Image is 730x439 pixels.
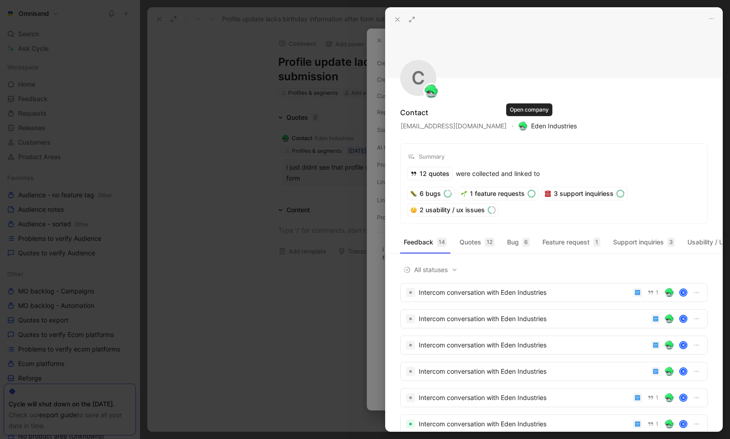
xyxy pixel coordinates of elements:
[503,235,533,249] button: Bug
[656,290,658,295] span: 1
[419,340,648,351] div: Intercom conversation with Eden Industries
[400,60,436,96] div: C
[419,392,629,403] div: Intercom conversation with Eden Industries
[656,421,658,427] span: 1
[518,120,577,132] button: logoEden Industries
[458,187,538,200] div: 1 feature requests
[680,316,686,322] div: K
[485,238,494,247] div: 12
[542,187,627,200] div: 3 support inquiriess
[680,395,686,401] div: K
[646,393,660,403] button: 1
[665,314,674,323] img: edenindustries.ca
[665,288,674,297] img: edenindustries.ca
[408,167,540,180] div: were collected and linked to
[419,287,629,298] div: Intercom conversation with Eden Industries
[400,309,708,328] a: Intercom conversation with Eden IndustriesK
[665,393,674,402] img: edenindustries.ca
[400,336,708,355] a: Intercom conversation with Eden IndustriesK
[665,419,674,429] img: edenindustries.ca
[411,190,417,197] img: 🐛
[411,207,417,213] img: 🤔
[408,151,445,162] div: Summary
[419,313,648,324] div: Intercom conversation with Eden Industries
[400,415,708,434] a: Intercom conversation with Eden Industries1K
[656,395,658,400] span: 1
[545,190,551,197] img: ☎️
[518,121,577,132] span: Eden Industries
[425,84,438,98] img: logo
[437,238,447,247] div: 14
[522,238,530,247] div: 6
[400,120,507,132] button: [EMAIL_ADDRESS][DOMAIN_NAME]
[400,362,708,381] a: Intercom conversation with Eden IndustriesK
[680,368,686,375] div: K
[539,235,604,249] button: Feature request
[665,367,674,376] img: edenindustries.ca
[665,341,674,350] img: edenindustries.ca
[680,289,686,296] div: K
[646,288,660,298] button: 1
[419,419,629,429] div: Intercom conversation with Eden Industries
[408,167,452,180] div: 12 quotes
[609,235,678,249] button: Support inquiries
[680,421,686,427] div: K
[419,366,648,377] div: Intercom conversation with Eden Industries
[456,235,498,249] button: Quotes
[400,264,461,276] button: All statuses
[400,388,708,407] a: Intercom conversation with Eden Industries1K
[593,238,600,247] div: 1
[518,122,527,131] img: logo
[680,342,686,348] div: K
[400,235,450,249] button: Feedback
[646,419,660,429] button: 1
[400,283,708,302] a: Intercom conversation with Eden Industries1K
[403,264,458,275] span: All statuses
[408,187,454,200] div: 6 bugs
[401,121,507,132] span: [EMAIL_ADDRESS][DOMAIN_NAME]
[667,238,675,247] div: 3
[408,204,498,216] div: 2 usability / ux issues
[461,190,467,197] img: 🌱
[400,107,428,118] div: Contact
